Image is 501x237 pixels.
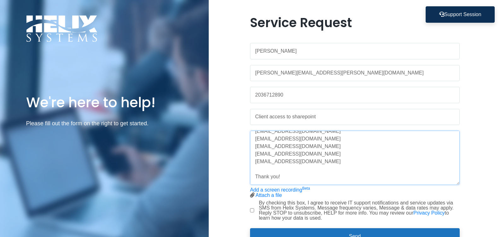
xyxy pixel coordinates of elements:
input: Name [250,43,460,59]
a: Privacy Policy [413,210,445,216]
input: Phone Number [250,87,460,103]
input: Work Email [250,65,460,81]
label: By checking this box, I agree to receive IT support notifications and service updates via SMS fro... [259,200,460,221]
img: Logo [26,15,97,42]
h1: Service Request [250,15,460,30]
p: Please fill out the form on the right to get started. [26,119,183,128]
sup: Beta [302,186,310,191]
h1: We're here to help! [26,93,183,111]
input: Subject [250,109,460,125]
button: Support Session [426,6,495,23]
a: Attach a file [256,193,282,198]
a: Add a screen recordingBeta [250,187,310,193]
